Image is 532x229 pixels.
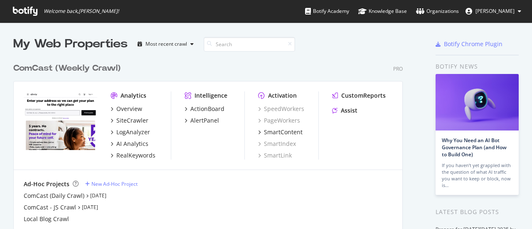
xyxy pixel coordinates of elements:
a: Local Blog Crawl [24,215,69,223]
span: Welcome back, [PERSON_NAME] ! [44,8,119,15]
div: My Web Properties [13,36,128,52]
a: [DATE] [90,192,106,199]
div: RealKeywords [116,151,155,160]
a: [DATE] [82,204,98,211]
div: Most recent crawl [145,42,187,47]
div: ComCast (Weekly Crawl) [13,62,121,74]
div: Knowledge Base [358,7,407,15]
a: Why You Need an AI Bot Governance Plan (and How to Build One) [442,137,507,158]
div: ActionBoard [190,105,224,113]
a: Overview [111,105,142,113]
div: Latest Blog Posts [436,207,519,217]
a: PageWorkers [258,116,300,125]
div: AlertPanel [190,116,219,125]
a: ActionBoard [185,105,224,113]
img: Why You Need an AI Bot Governance Plan (and How to Build One) [436,74,519,131]
div: Overview [116,105,142,113]
div: Ad-Hoc Projects [24,180,69,188]
a: New Ad-Hoc Project [85,180,138,187]
a: RealKeywords [111,151,155,160]
img: www.xfinity.com [24,91,97,150]
a: AI Analytics [111,140,148,148]
div: Assist [341,106,357,115]
a: SiteCrawler [111,116,148,125]
button: [PERSON_NAME] [459,5,528,18]
div: SiteCrawler [116,116,148,125]
input: Search [204,37,295,52]
a: Assist [332,106,357,115]
div: Botify Chrome Plugin [444,40,502,48]
a: SmartIndex [258,140,296,148]
a: ComCast (Weekly Crawl) [13,62,124,74]
a: LogAnalyzer [111,128,150,136]
div: Botify Academy [305,7,349,15]
div: SmartContent [264,128,303,136]
span: Eric Regan [475,7,515,15]
div: CustomReports [341,91,386,100]
a: SpeedWorkers [258,105,304,113]
a: AlertPanel [185,116,219,125]
div: AI Analytics [116,140,148,148]
button: Most recent crawl [134,37,197,51]
div: Intelligence [195,91,227,100]
div: Botify news [436,62,519,71]
div: Analytics [121,91,146,100]
a: CustomReports [332,91,386,100]
a: SmartContent [258,128,303,136]
div: Pro [393,65,403,72]
div: Organizations [416,7,459,15]
div: New Ad-Hoc Project [91,180,138,187]
div: If you haven’t yet grappled with the question of what AI traffic you want to keep or block, now is… [442,162,512,189]
div: LogAnalyzer [116,128,150,136]
a: SmartLink [258,151,292,160]
a: ComCast - JS Crawl [24,203,76,212]
a: Botify Chrome Plugin [436,40,502,48]
a: ComCast (Daily Crawl) [24,192,84,200]
div: Activation [268,91,297,100]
